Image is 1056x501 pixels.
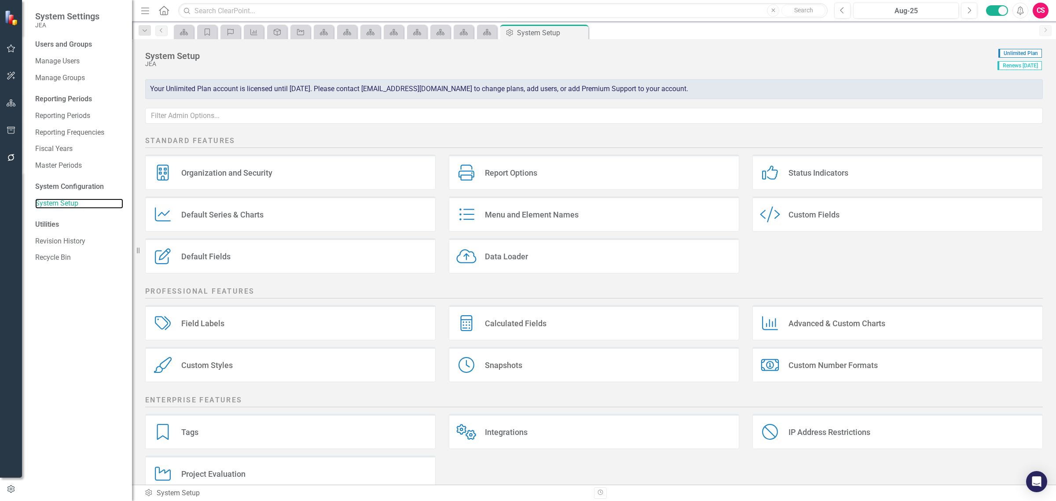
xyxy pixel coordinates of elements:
[35,73,123,83] a: Manage Groups
[145,395,1043,407] h2: Enterprise Features
[145,136,1043,148] h2: Standard Features
[35,236,123,247] a: Revision History
[35,128,123,138] a: Reporting Frequencies
[788,318,885,328] div: Advanced & Custom Charts
[4,10,20,26] img: ClearPoint Strategy
[145,79,1043,99] div: Your Unlimited Plan account is licensed until [DATE]. Please contact [EMAIL_ADDRESS][DOMAIN_NAME]...
[181,318,224,328] div: Field Labels
[35,56,123,66] a: Manage Users
[35,199,123,209] a: System Setup
[485,360,522,370] div: Snapshots
[1026,471,1047,492] div: Open Intercom Messenger
[485,318,546,328] div: Calculated Fields
[35,94,123,104] div: Reporting Periods
[35,182,123,192] div: System Configuration
[794,7,813,14] span: Search
[181,360,233,370] div: Custom Styles
[788,168,848,178] div: Status Indicators
[181,427,198,437] div: Tags
[35,220,123,230] div: Utilities
[181,168,272,178] div: Organization and Security
[998,49,1042,58] span: Unlimited Plan
[856,6,956,16] div: Aug-25
[781,4,825,17] button: Search
[788,210,840,220] div: Custom Fields
[178,3,828,18] input: Search ClearPoint...
[145,108,1043,124] input: Filter Admin Options...
[517,27,586,38] div: System Setup
[485,168,537,178] div: Report Options
[1033,3,1049,18] button: CS
[35,144,123,154] a: Fiscal Years
[853,3,959,18] button: Aug-25
[35,111,123,121] a: Reporting Periods
[788,360,878,370] div: Custom Number Formats
[181,469,246,479] div: Project Evaluation
[144,488,587,498] div: System Setup
[997,61,1042,70] span: Renews [DATE]
[485,251,528,262] div: Data Loader
[788,427,870,437] div: IP Address Restrictions
[485,427,528,437] div: Integrations
[485,210,579,220] div: Menu and Element Names
[35,40,123,50] div: Users and Groups
[145,287,1043,298] h2: Professional Features
[145,51,993,61] div: System Setup
[145,61,993,67] div: JEA
[35,11,99,22] span: System Settings
[181,251,231,262] div: Default Fields
[35,22,99,29] small: JEA
[35,253,123,263] a: Recycle Bin
[35,161,123,171] a: Master Periods
[181,210,264,220] div: Default Series & Charts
